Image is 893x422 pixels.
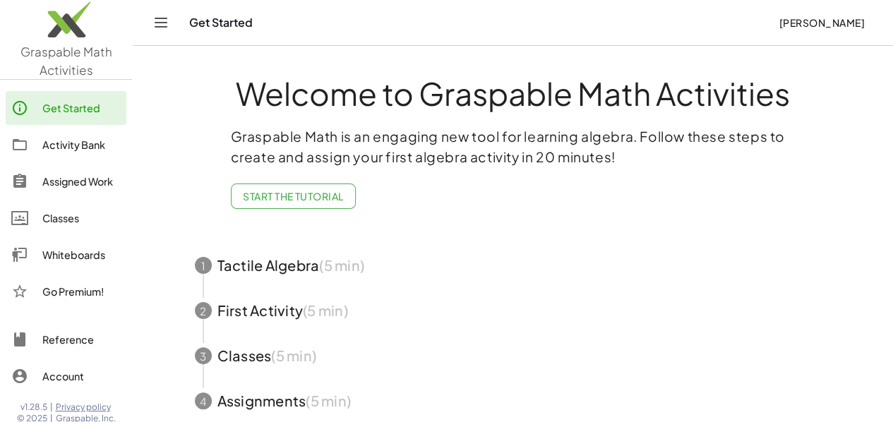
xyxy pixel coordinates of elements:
[178,243,849,288] button: 1Tactile Algebra(5 min)
[42,100,121,116] div: Get Started
[6,322,126,356] a: Reference
[231,126,796,167] p: Graspable Math is an engaging new tool for learning algebra. Follow these steps to create and ass...
[56,402,116,413] a: Privacy policy
[42,136,121,153] div: Activity Bank
[195,257,212,274] div: 1
[6,128,126,162] a: Activity Bank
[42,246,121,263] div: Whiteboards
[6,91,126,125] a: Get Started
[243,190,344,203] span: Start the Tutorial
[6,238,126,272] a: Whiteboards
[169,77,858,109] h1: Welcome to Graspable Math Activities
[20,402,47,413] span: v1.28.5
[150,11,172,34] button: Toggle navigation
[42,283,121,300] div: Go Premium!
[6,164,126,198] a: Assigned Work
[195,302,212,319] div: 2
[133,44,309,157] img: get-started-bg-ul-Ceg4j33I.png
[178,288,849,333] button: 2First Activity(5 min)
[195,347,212,364] div: 3
[6,359,126,393] a: Account
[195,392,212,409] div: 4
[779,16,865,29] span: [PERSON_NAME]
[42,368,121,385] div: Account
[231,183,356,209] button: Start the Tutorial
[20,44,112,78] span: Graspable Math Activities
[42,210,121,227] div: Classes
[50,402,53,413] span: |
[6,201,126,235] a: Classes
[178,333,849,378] button: 3Classes(5 min)
[42,173,121,190] div: Assigned Work
[42,331,121,348] div: Reference
[767,10,876,35] button: [PERSON_NAME]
